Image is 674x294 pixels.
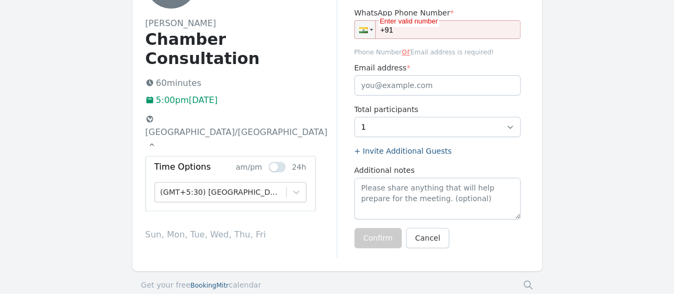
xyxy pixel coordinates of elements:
span: 24h [292,163,306,171]
input: you@example.com [354,75,521,96]
input: 1 (702) 123-4567 [354,20,521,39]
p: 5:00pm[DATE] [145,94,337,107]
label: Additional notes [354,165,521,176]
div: Enter valid number [379,16,439,27]
a: Get your freeBookingMitrcalendar [141,280,262,290]
label: Email address [354,62,521,73]
p: 60 minutes [145,77,337,90]
span: BookingMitr [190,282,229,289]
span: Phone Number Email address is required! [354,45,521,58]
label: Total participants [354,104,521,115]
h2: [PERSON_NAME] [145,17,337,30]
label: WhatsApp Phone Number [354,7,521,18]
button: Confirm [354,228,402,248]
span: am/pm [236,163,262,171]
div: India: + 91 [355,21,375,38]
span: or [402,46,410,57]
h1: Chamber Consultation [145,30,337,68]
label: + Invite Additional Guests [354,146,521,156]
p: Sun, Mon, Tue, Wed, Thu, Fri [145,228,337,241]
button: [GEOGRAPHIC_DATA]/[GEOGRAPHIC_DATA] [141,111,332,154]
a: Cancel [406,228,449,248]
div: Time Options [155,161,231,173]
